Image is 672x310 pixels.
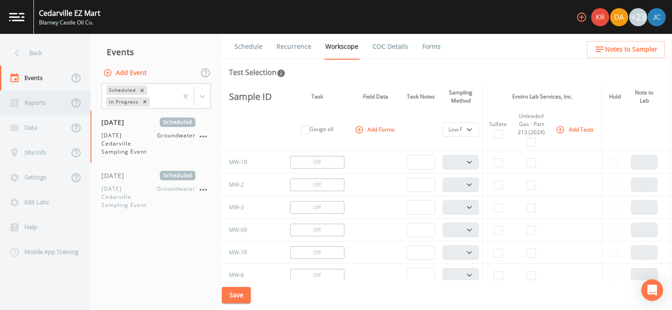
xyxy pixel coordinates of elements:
td: MW-8 [222,264,277,287]
button: Add Event [101,65,150,81]
a: Schedule [233,34,264,59]
div: +23 [629,8,647,26]
div: Scheduled [106,85,137,95]
div: Open Intercom Messenger [641,279,663,301]
span: [DATE] Cedarville Sampling Event [101,185,157,209]
button: Add Forms [353,122,398,137]
button: Off [290,224,344,236]
div: Kristine Romanik [591,8,610,26]
span: Notes to Sampler [605,44,658,55]
td: MW-6R [222,219,277,241]
th: Sampling Method [439,85,483,108]
button: Off [290,156,344,169]
span: Groundwater [157,185,195,209]
img: fbe59c36bb819e2f7c15c5b4b299f17d [648,8,666,26]
button: Off [290,201,344,214]
label: Gauge all [310,125,334,133]
a: Forms [421,34,442,59]
div: Cedarville EZ Mart [39,8,100,19]
td: MW-1R [222,151,277,174]
button: Off [290,246,344,259]
div: Remove Scheduled [137,85,147,95]
th: Note to Lab [627,85,661,108]
img: e87f1c0e44c1658d59337c30f0e43455 [610,8,628,26]
div: Unleaded Gas - Part 213 (2024) [517,112,546,136]
th: Hold [602,85,627,108]
div: In Progress [106,97,140,107]
button: Notes to Sampler [587,41,665,58]
th: Task [286,85,348,108]
button: Off [290,178,344,191]
td: MW-7R [222,241,277,264]
span: Groundwater [157,132,195,156]
td: MW-2 [222,174,277,196]
td: MW-3 [222,196,277,219]
a: Workscope [324,34,360,60]
button: Off [290,269,344,282]
div: Test Selection [229,67,286,78]
div: David A Olpere [610,8,629,26]
a: [DATE]Scheduled[DATE] Cedarville Sampling EventGroundwater [91,164,222,217]
a: COC Details [371,34,410,59]
a: Recurrence [275,34,313,59]
th: Sample ID [222,85,277,108]
span: [DATE] [101,117,131,127]
div: Sulfate [486,120,510,128]
th: Field Data [348,85,403,108]
button: Save [222,287,251,304]
span: [DATE] [101,171,131,180]
th: Task Notes [403,85,439,108]
span: Scheduled [160,117,195,127]
img: logo [9,13,24,21]
span: [DATE] Cedarville Sampling Event [101,132,157,156]
img: 9a4c6f9530af67ee54a4b0b5594f06ff [591,8,609,26]
button: Add Tests [554,122,597,137]
th: Enviro Lab Services, Inc. [483,85,602,108]
span: Scheduled [160,171,195,180]
svg: In this section you'll be able to select the analytical test to run, based on the media type, and... [276,69,286,78]
a: [DATE]Scheduled[DATE] Cedarville Sampling EventGroundwater [91,110,222,164]
div: Events [91,41,222,63]
div: Remove In Progress [140,97,150,107]
div: Blarney Castle Oil Co. [39,19,100,27]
